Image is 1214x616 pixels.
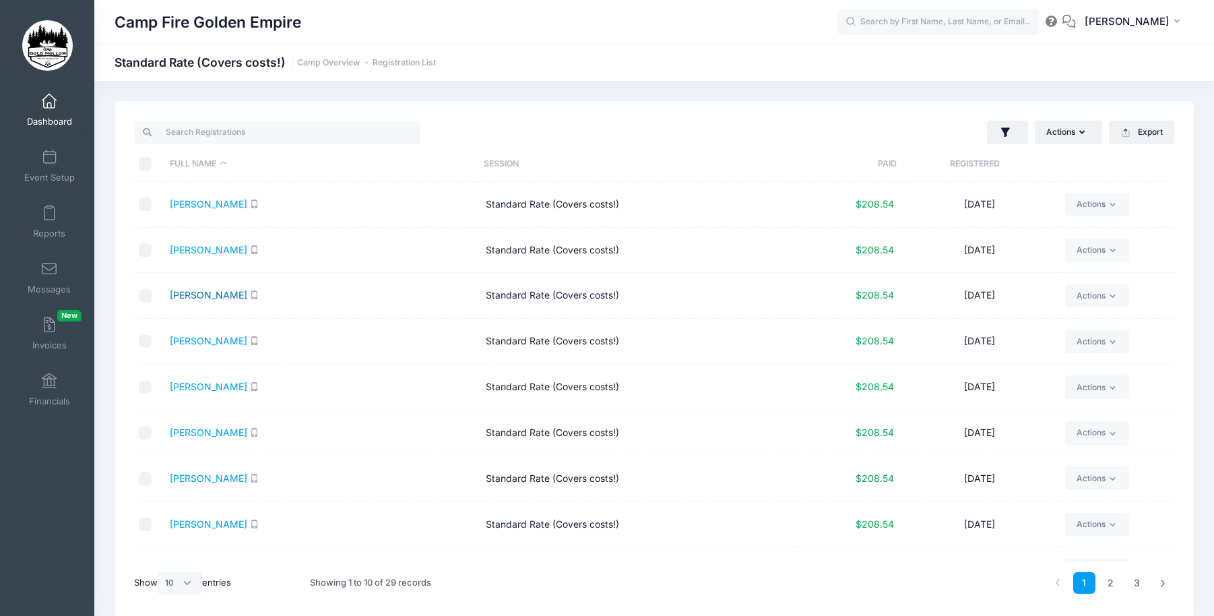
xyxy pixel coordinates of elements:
[170,427,247,438] a: [PERSON_NAME]
[1076,7,1194,38] button: [PERSON_NAME]
[901,273,1058,319] td: [DATE]
[134,121,420,144] input: Search Registrations
[170,381,247,392] a: [PERSON_NAME]
[1035,121,1102,144] button: Actions
[856,472,894,484] span: $208.54
[856,427,894,438] span: $208.54
[170,289,247,301] a: [PERSON_NAME]
[250,245,259,254] i: SMS enabled
[115,7,301,38] h1: Camp Fire Golden Empire
[479,228,795,274] td: Standard Rate (Covers costs!)
[1065,375,1129,398] a: Actions
[18,366,82,413] a: Financials
[856,381,894,392] span: $208.54
[18,142,82,189] a: Event Setup
[479,273,795,319] td: Standard Rate (Covers costs!)
[22,20,73,71] img: Camp Fire Golden Empire
[250,474,259,483] i: SMS enabled
[856,198,894,210] span: $208.54
[250,428,259,437] i: SMS enabled
[1065,239,1129,261] a: Actions
[901,228,1058,274] td: [DATE]
[57,310,82,321] span: New
[158,572,202,594] select: Showentries
[29,396,70,407] span: Financials
[28,284,71,295] span: Messages
[1065,193,1129,216] a: Actions
[856,518,894,530] span: $208.54
[250,520,259,528] i: SMS enabled
[18,254,82,301] a: Messages
[250,382,259,391] i: SMS enabled
[1065,421,1129,444] a: Actions
[115,55,436,69] h1: Standard Rate (Covers costs!)
[18,86,82,133] a: Dashboard
[373,58,436,68] a: Registration List
[479,502,795,548] td: Standard Rate (Covers costs!)
[901,319,1058,365] td: [DATE]
[310,567,431,598] div: Showing 1 to 10 of 29 records
[32,340,67,351] span: Invoices
[297,58,360,68] a: Camp Overview
[1065,467,1129,490] a: Actions
[837,9,1040,36] input: Search by First Name, Last Name, or Email...
[897,146,1054,182] th: Registered: activate to sort column ascending
[134,572,231,594] label: Show entries
[1065,284,1129,307] a: Actions
[901,456,1058,502] td: [DATE]
[856,335,894,346] span: $208.54
[479,456,795,502] td: Standard Rate (Covers costs!)
[901,410,1058,456] td: [DATE]
[250,336,259,345] i: SMS enabled
[479,319,795,365] td: Standard Rate (Covers costs!)
[24,172,75,183] span: Event Setup
[170,472,247,484] a: [PERSON_NAME]
[1099,572,1122,594] a: 2
[170,198,247,210] a: [PERSON_NAME]
[792,146,897,182] th: Paid: activate to sort column ascending
[479,365,795,410] td: Standard Rate (Covers costs!)
[478,146,792,182] th: Session: activate to sort column ascending
[250,199,259,208] i: SMS enabled
[901,502,1058,548] td: [DATE]
[1126,572,1148,594] a: 3
[901,547,1058,593] td: [DATE]
[479,547,795,593] td: Standard Rate (Covers costs!)
[1065,330,1129,353] a: Actions
[901,182,1058,228] td: [DATE]
[856,289,894,301] span: $208.54
[479,182,795,228] td: Standard Rate (Covers costs!)
[1065,559,1129,582] a: Actions
[250,290,259,299] i: SMS enabled
[170,335,247,346] a: [PERSON_NAME]
[170,244,247,255] a: [PERSON_NAME]
[163,146,478,182] th: Full Name: activate to sort column descending
[33,228,65,239] span: Reports
[856,244,894,255] span: $208.54
[18,198,82,245] a: Reports
[18,310,82,357] a: InvoicesNew
[1073,572,1095,594] a: 1
[170,518,247,530] a: [PERSON_NAME]
[901,365,1058,410] td: [DATE]
[1065,513,1129,536] a: Actions
[479,410,795,456] td: Standard Rate (Covers costs!)
[1109,121,1174,144] button: Export
[27,116,72,127] span: Dashboard
[1085,14,1170,29] span: [PERSON_NAME]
